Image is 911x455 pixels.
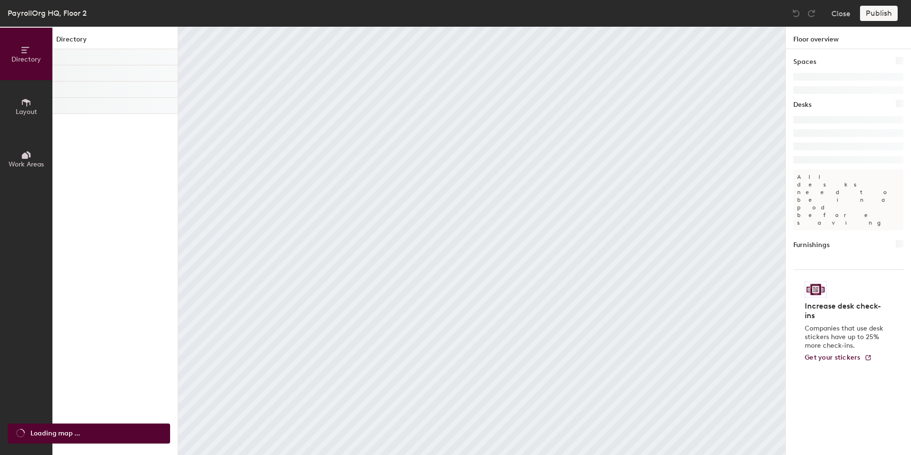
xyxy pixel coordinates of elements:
[831,6,850,21] button: Close
[805,354,872,362] a: Get your stickers
[807,9,816,18] img: Redo
[793,169,903,230] p: All desks need to be in a pod before saving
[11,55,41,63] span: Directory
[16,108,37,116] span: Layout
[805,324,886,350] p: Companies that use desk stickers have up to 25% more check-ins.
[805,301,886,321] h4: Increase desk check-ins
[793,57,816,67] h1: Spaces
[805,281,827,298] img: Sticker logo
[178,27,785,455] canvas: Map
[791,9,801,18] img: Undo
[793,100,811,110] h1: Desks
[805,353,860,362] span: Get your stickers
[786,27,911,49] h1: Floor overview
[8,7,87,19] div: PayrollOrg HQ, Floor 2
[793,240,830,250] h1: Furnishings
[52,34,178,49] h1: Directory
[9,160,44,168] span: Work Areas
[30,428,80,439] span: Loading map ...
